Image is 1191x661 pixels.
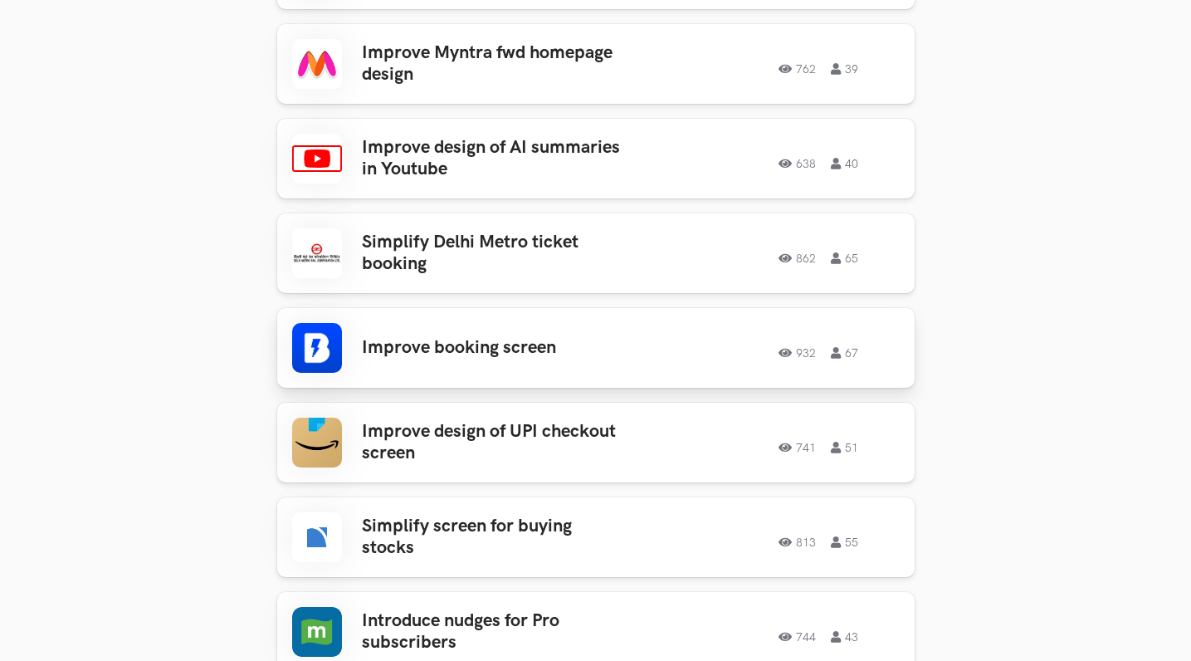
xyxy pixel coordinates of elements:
[277,403,915,482] a: Improve design of UPI checkout screen 741 51
[779,252,816,264] span: 862
[831,252,858,264] span: 65
[277,213,915,293] a: Simplify Delhi Metro ticket booking 862 65
[831,158,858,169] span: 40
[779,631,816,643] span: 744
[277,497,915,577] a: Simplify screen for buying stocks 813 55
[779,158,816,169] span: 638
[277,24,915,104] a: Improve Myntra fwd homepage design 762 39
[779,63,816,75] span: 762
[831,631,858,643] span: 43
[362,137,621,181] h3: Improve design of AI summaries in Youtube
[362,421,621,465] h3: Improve design of UPI checkout screen
[779,442,816,453] span: 741
[831,63,858,75] span: 39
[362,516,621,560] h3: Simplify screen for buying stocks
[831,347,858,359] span: 67
[831,536,858,548] span: 55
[277,119,915,198] a: Improve design of AI summaries in Youtube 638 40
[779,347,816,359] span: 932
[277,308,915,388] a: Improve booking screen 932 67
[362,337,621,359] h3: Improve booking screen
[831,442,858,453] span: 51
[362,232,621,276] h3: Simplify Delhi Metro ticket booking
[779,536,816,548] span: 813
[362,610,621,654] h3: Introduce nudges for Pro subscribers
[362,42,621,86] h3: Improve Myntra fwd homepage design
